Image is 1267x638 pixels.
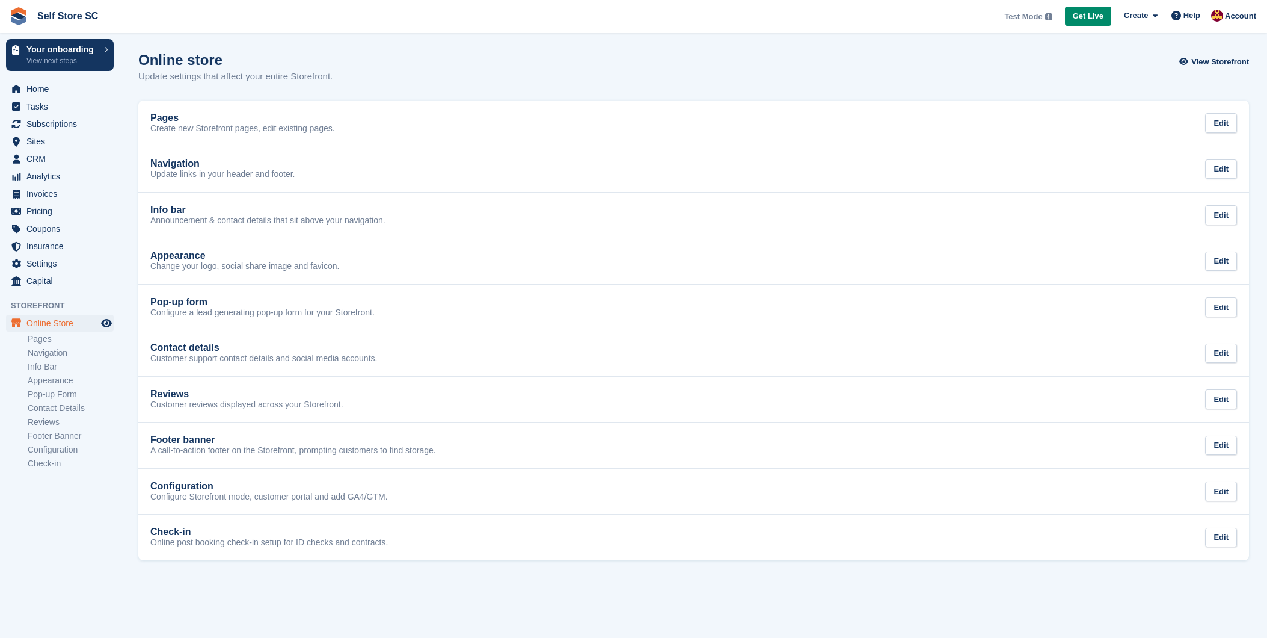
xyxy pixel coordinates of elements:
[1205,297,1237,317] div: Edit
[138,238,1249,284] a: Appearance Change your logo, social share image and favicon. Edit
[26,168,99,185] span: Analytics
[6,185,114,202] a: menu
[150,169,295,180] p: Update links in your header and footer.
[6,150,114,167] a: menu
[138,285,1249,330] a: Pop-up form Configure a lead generating pop-up form for your Storefront. Edit
[26,81,99,98] span: Home
[26,55,98,66] p: View next steps
[1205,436,1237,456] div: Edit
[6,133,114,150] a: menu
[28,458,114,469] a: Check-in
[1065,7,1111,26] a: Get Live
[138,515,1249,560] a: Check-in Online post booking check-in setup for ID checks and contracts. Edit
[1182,52,1249,72] a: View Storefront
[150,215,385,226] p: Announcement & contact details that sit above your navigation.
[138,469,1249,515] a: Configuration Configure Storefront mode, customer portal and add GA4/GTM. Edit
[6,238,114,255] a: menu
[1205,113,1237,133] div: Edit
[150,537,388,548] p: Online post booking check-in setup for ID checks and contracts.
[138,377,1249,423] a: Reviews Customer reviews displayed across your Storefront. Edit
[6,81,114,98] a: menu
[26,255,99,272] span: Settings
[1205,205,1237,225] div: Edit
[6,220,114,237] a: menu
[1205,344,1237,364] div: Edit
[150,435,215,445] h2: Footer banner
[1205,389,1237,409] div: Edit
[138,146,1249,192] a: Navigation Update links in your header and footer. Edit
[1211,10,1223,22] img: Tom Allen
[28,361,114,373] a: Info Bar
[28,347,114,359] a: Navigation
[6,39,114,71] a: Your onboarding View next steps
[26,133,99,150] span: Sites
[150,123,335,134] p: Create new Storefront pages, edit existing pages.
[6,255,114,272] a: menu
[1205,528,1237,548] div: Edit
[10,7,28,25] img: stora-icon-8386f47178a22dfd0bd8f6a31ec36ba5ce8667c1dd55bd0f319d3a0aa187defe.svg
[26,98,99,115] span: Tasks
[11,300,120,312] span: Storefront
[1191,56,1249,68] span: View Storefront
[28,333,114,345] a: Pages
[1045,13,1052,20] img: icon-info-grey-7440780725fd019a000dd9b08b2336e03edf1995a4989e88bcd33f0948082b44.svg
[138,52,333,68] h1: Online store
[28,403,114,414] a: Contact Details
[138,330,1249,376] a: Contact details Customer support contact details and social media accounts. Edit
[150,481,213,492] h2: Configuration
[28,389,114,400] a: Pop-up Form
[150,308,375,318] p: Configure a lead generating pop-up form for your Storefront.
[138,101,1249,146] a: Pages Create new Storefront pages, edit existing pages. Edit
[26,220,99,237] span: Coupons
[6,116,114,132] a: menu
[150,492,388,503] p: Configure Storefront mode, customer portal and add GA4/GTM.
[1205,159,1237,179] div: Edit
[28,375,114,386] a: Appearance
[26,185,99,202] span: Invoices
[138,423,1249,468] a: Footer banner A call-to-action footer on the Storefront, prompting customers to find storage. Edit
[26,203,99,220] span: Pricing
[26,315,99,332] span: Online Store
[150,353,377,364] p: Customer support contact details and social media accounts.
[99,316,114,330] a: Preview store
[6,203,114,220] a: menu
[150,261,339,272] p: Change your logo, social share image and favicon.
[28,417,114,428] a: Reviews
[1073,10,1103,22] span: Get Live
[150,400,343,410] p: Customer reviews displayed across your Storefront.
[6,315,114,332] a: menu
[6,98,114,115] a: menu
[150,297,207,308] h2: Pop-up form
[28,430,114,442] a: Footer Banner
[28,444,114,456] a: Configuration
[150,113,179,123] h2: Pages
[138,193,1249,238] a: Info bar Announcement & contact details that sit above your navigation. Edit
[150,250,206,261] h2: Appearance
[1205,252,1237,271] div: Edit
[1205,482,1237,501] div: Edit
[26,116,99,132] span: Subscriptions
[26,150,99,167] span: CRM
[1183,10,1200,22] span: Help
[150,205,186,215] h2: Info bar
[32,6,103,26] a: Self Store SC
[26,238,99,255] span: Insurance
[138,70,333,84] p: Update settings that affect your entire Storefront.
[150,389,189,400] h2: Reviews
[6,168,114,185] a: menu
[6,273,114,290] a: menu
[1004,11,1042,23] span: Test Mode
[150,527,191,537] h2: Check-in
[26,45,98,54] p: Your onboarding
[150,342,219,353] h2: Contact details
[1225,10,1256,22] span: Account
[1124,10,1148,22] span: Create
[26,273,99,290] span: Capital
[150,445,436,456] p: A call-to-action footer on the Storefront, prompting customers to find storage.
[150,158,200,169] h2: Navigation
